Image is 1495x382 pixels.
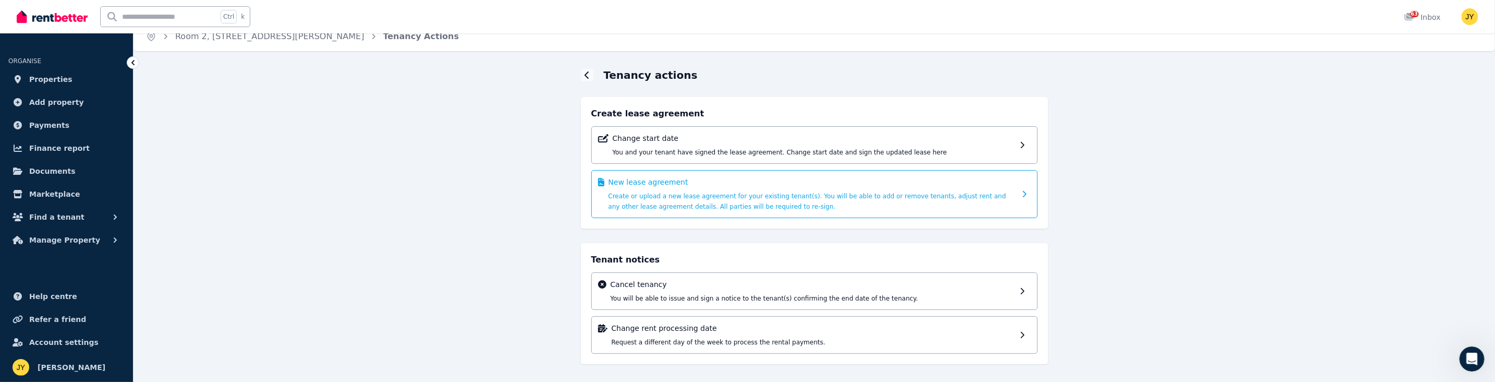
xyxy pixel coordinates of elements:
span: Refer a friend [29,313,86,326]
span: Create or upload a new lease agreement for your existing tenant(s). You will be able to add or re... [609,193,1006,210]
div: A tenant in [GEOGRAPHIC_DATA] can request to terminate their lease agreement using RentBetter by ... [8,114,200,315]
span: Properties [29,73,72,86]
button: Home [163,4,183,24]
button: Emoji picker [16,302,25,311]
span: You will be able to issue and sign a notice to the tenant(s) confirming the end date of the tenancy. [611,295,918,302]
span: Add property [29,96,84,109]
div: [DATE] [8,58,200,73]
span: You and your tenant have signed the lease agreement. Change start date and sign the updated lease... [613,149,947,156]
nav: Breadcrumb [133,22,471,51]
p: Change start date [613,133,1016,144]
a: Refer a friend [8,309,125,330]
a: Payments [8,115,125,136]
h4: Create lease agreement [591,108,1038,120]
div: how the tenant cancel the lease agreement [46,79,192,99]
div: Was that helpful? [8,27,89,50]
span: Manage Property [29,234,100,246]
span: Marketplace [29,188,80,200]
span: Payments [29,119,69,132]
div: A tenant in [GEOGRAPHIC_DATA] can request to terminate their lease agreement using RentBetter by ... [17,120,192,151]
a: Properties [8,69,125,90]
div: how the tenant cancel the lease agreement [38,73,200,105]
img: Profile image for The RentBetter Team [30,6,46,22]
span: Documents [29,165,76,177]
iframe: Intercom live chat [1460,347,1485,372]
span: Finance report [29,142,90,154]
div: Inbox [1404,12,1441,22]
span: Ctrl [221,10,237,23]
a: Finance report [8,138,125,159]
a: Marketplace [8,184,125,205]
div: The RentBetter Team says… [8,114,200,316]
h4: Tenant notices [591,254,1038,266]
span: Help centre [29,290,77,303]
span: Find a tenant [29,211,84,223]
span: 63 [1411,11,1419,17]
span: Account settings [29,336,99,349]
div: The RentBetter Team says… [8,27,200,58]
button: go back [7,4,27,24]
p: New lease agreement [609,177,1016,187]
img: RentBetter [17,9,88,25]
a: Room 2, [STREET_ADDRESS][PERSON_NAME] [175,31,364,41]
textarea: Message… [9,280,200,298]
button: Send a message… [179,298,196,315]
button: Start recording [66,302,75,311]
h1: The RentBetter Team [51,10,138,18]
p: Cancel tenancy [611,279,1016,290]
li: Go to the tenancy section and look for the option to end the tenancy. [25,169,192,188]
img: JIAN YU [13,359,29,376]
h1: Tenancy actions [604,68,698,82]
a: Tenancy Actions [383,31,459,41]
li: Select the desired end date and reason for termination. [25,190,192,210]
a: Add property [8,92,125,113]
div: JIAN says… [8,73,200,114]
span: k [241,13,245,21]
a: Documents [8,161,125,182]
span: Request a different day of the week to process the rental payments. [612,339,825,346]
div: Once the notice is sent, the landlord will be notified and can accept the termination. The tenanc... [17,237,192,308]
a: Account settings [8,332,125,353]
button: Find a tenant [8,207,125,228]
button: Gif picker [33,302,41,311]
div: Close [183,4,202,23]
button: Manage Property [8,230,125,250]
a: Help centre [8,286,125,307]
li: Review and sign the termination notice, then submit it through the platform. [25,212,192,232]
span: ORGANISE [8,57,41,65]
div: Was that helpful? [17,33,80,44]
button: Upload attachment [50,302,58,311]
li: Log in to their RentBetter tenant account. [25,156,192,166]
img: JIAN YU [1462,8,1478,25]
p: Change rent processing date [612,323,1016,333]
span: [PERSON_NAME] [38,361,105,374]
